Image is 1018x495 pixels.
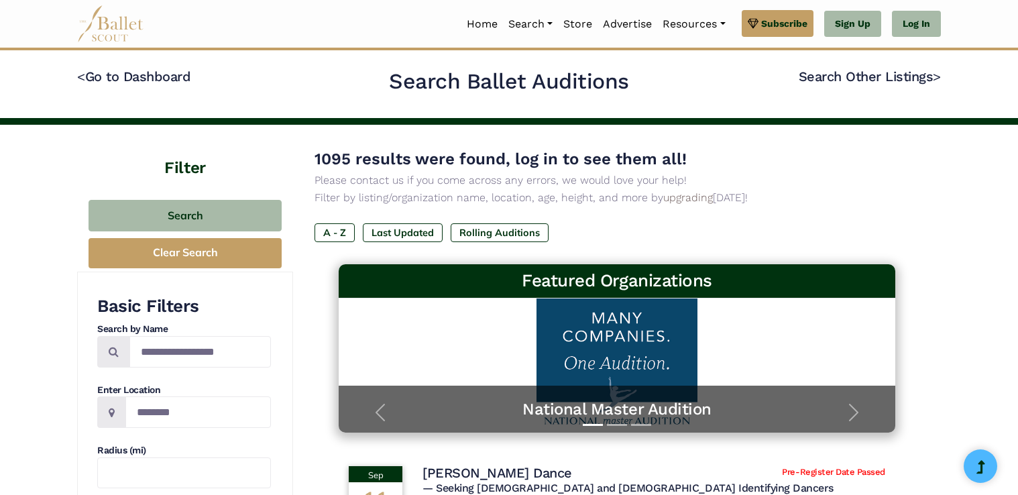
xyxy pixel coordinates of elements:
[799,68,941,85] a: Search Other Listings>
[97,444,271,457] h4: Radius (mi)
[315,172,919,189] p: Please contact us if you come across any errors, we would love your help!
[657,10,730,38] a: Resources
[782,467,885,478] span: Pre-Register Date Passed
[89,238,282,268] button: Clear Search
[315,223,355,242] label: A - Z
[349,466,402,482] div: Sep
[631,417,651,433] button: Slide 3
[663,191,713,204] a: upgrading
[77,125,293,180] h4: Filter
[422,464,572,482] h4: [PERSON_NAME] Dance
[77,68,85,85] code: <
[933,68,941,85] code: >
[583,417,603,433] button: Slide 1
[129,336,271,368] input: Search by names...
[97,323,271,336] h4: Search by Name
[315,189,919,207] p: Filter by listing/organization name, location, age, height, and more by [DATE]!
[372,227,434,239] font: Last Updated
[892,11,941,38] a: Log In
[742,10,813,37] a: Subscribe
[503,10,558,38] a: Search
[748,16,758,31] img: gem.svg
[422,482,834,494] span: — Seeking [DEMOGRAPHIC_DATA] and [DEMOGRAPHIC_DATA] Identifying Dancers
[125,396,271,428] input: Location
[89,200,282,231] button: Search
[558,10,598,38] a: Store
[77,68,190,85] a: <Go to Dashboard
[97,384,271,397] h4: Enter Location
[349,270,885,292] h3: Featured Organizations
[461,10,503,38] a: Home
[315,150,687,168] span: 1095 results were found, log in to see them all!
[451,223,549,242] label: Rolling Auditions
[824,11,881,38] a: Sign Up
[607,417,627,433] button: Slide 2
[761,16,807,31] span: Subscribe
[389,68,629,96] h2: Search Ballet Auditions
[97,295,271,318] h3: Basic Filters
[352,399,882,420] a: National Master Audition
[598,10,657,38] a: Advertise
